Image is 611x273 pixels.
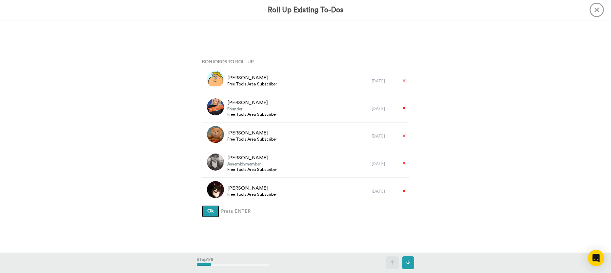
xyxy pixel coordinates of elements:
div: [DATE] [372,133,396,139]
span: [PERSON_NAME] [227,99,277,106]
span: Free Tools Area Subscriber [227,192,277,197]
span: Free Tools Area Subscriber [227,136,277,142]
span: Press ENTER [221,208,251,215]
span: Free Tools Area Subscriber [227,167,277,172]
span: Assemblymember [227,161,277,167]
h4: Bonjoros To Roll Up [202,59,409,64]
div: [DATE] [372,161,396,166]
div: Step 1 / 5 [197,253,269,273]
img: 727fecd3-bd44-4b64-a501-50dbbdeab6c3.jpg [207,98,224,115]
img: d8d07c86-1463-4113-a870-de4fb2405e72.jpg [207,71,224,88]
div: [DATE] [372,106,396,111]
div: Open Intercom Messenger [588,250,604,266]
div: [DATE] [372,78,396,84]
span: [PERSON_NAME] [227,185,277,192]
span: Ok [207,209,214,213]
div: [DATE] [372,189,396,194]
img: fc653129-0fa5-468c-bc3a-f4a5edbb2528.jpg [207,181,224,198]
span: Free Tools Area Subscriber [227,81,277,87]
span: [PERSON_NAME] [227,130,277,136]
img: bf7a1491-6e87-4148-8d00-207e2d9cda69.jpg [207,154,224,171]
h3: Roll Up Existing To-Dos [268,6,344,14]
span: Founder [227,106,277,112]
button: Ok [202,205,219,218]
img: b61c1211-e652-44b6-921e-704e541b3eaf.jpg [207,126,224,143]
span: Free Tools Area Subscriber [227,112,277,117]
span: [PERSON_NAME] [227,155,277,161]
span: [PERSON_NAME] [227,75,277,81]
